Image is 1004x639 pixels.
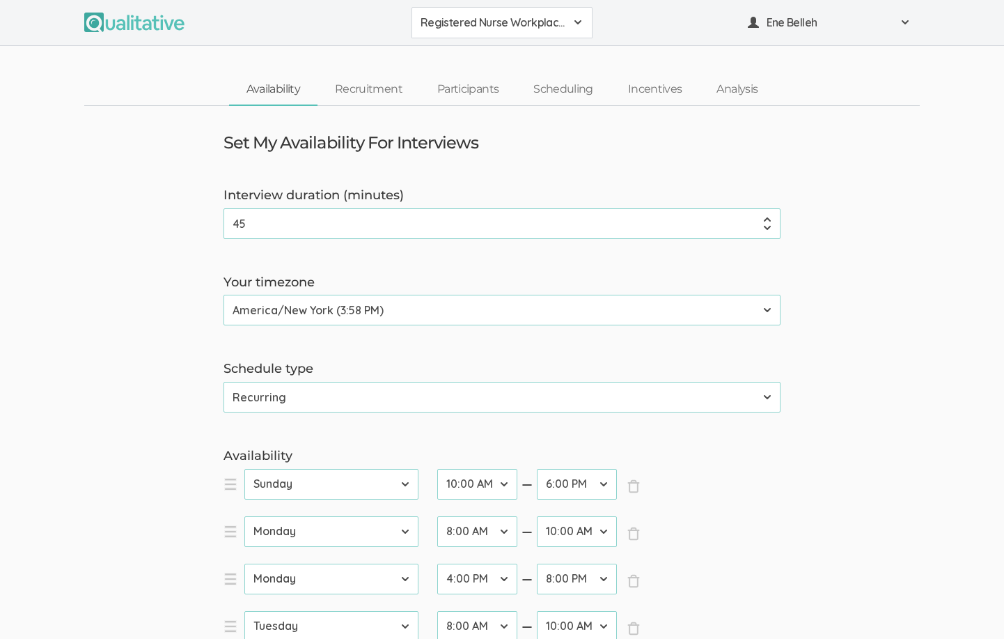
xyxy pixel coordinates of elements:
span: × [627,574,641,588]
span: Registered Nurse Workplace Bullying [421,15,565,31]
span: Ene Belleh [767,15,892,31]
a: Availability [229,75,317,105]
span: × [627,622,641,636]
a: Scheduling [516,75,611,105]
label: Interview duration (minutes) [223,187,781,205]
label: Availability [223,447,781,465]
label: Schedule type [223,360,781,378]
button: Ene Belleh [739,7,920,38]
h3: Set My Availability For Interviews [223,134,478,152]
a: Analysis [699,75,775,105]
img: Qualitative [84,13,185,32]
iframe: Chat Widget [934,572,1004,639]
a: Recruitment [317,75,420,105]
span: × [627,527,641,541]
label: Your timezone [223,274,781,292]
a: Participants [420,75,516,105]
button: Registered Nurse Workplace Bullying [411,7,593,38]
span: × [627,479,641,493]
a: Incentives [611,75,700,105]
